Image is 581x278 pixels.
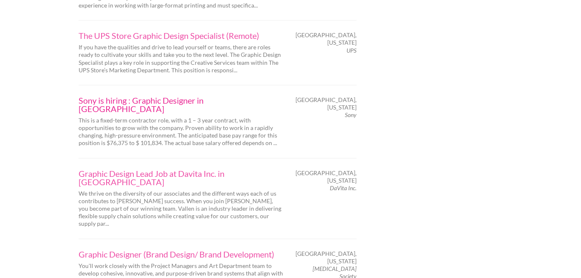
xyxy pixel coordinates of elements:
p: If you have the qualities and drive to lead yourself or teams, there are roles ready to cultivate... [79,43,283,74]
a: Sony is hiring : Graphic Designer in [GEOGRAPHIC_DATA] [79,96,283,113]
a: Graphic Design Lead Job at Davita Inc. in [GEOGRAPHIC_DATA] [79,169,283,186]
span: [GEOGRAPHIC_DATA], [US_STATE] [296,250,357,265]
p: This is a fixed-term contractor role, with a 1 – 3 year contract, with opportunities to grow with... [79,117,283,147]
a: The UPS Store Graphic Design Specialist (Remote) [79,31,283,40]
span: [GEOGRAPHIC_DATA], [US_STATE] [296,96,357,111]
a: Graphic Designer (Brand Design/ Brand Development) [79,250,283,258]
p: We thrive on the diversity of our associates and the different ways each of us contributes to [PE... [79,190,283,228]
em: Sony [345,111,357,118]
em: UPS [347,47,357,54]
span: [GEOGRAPHIC_DATA], [US_STATE] [296,31,357,46]
span: [GEOGRAPHIC_DATA], [US_STATE] [296,169,357,184]
em: DaVita Inc. [330,184,357,191]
